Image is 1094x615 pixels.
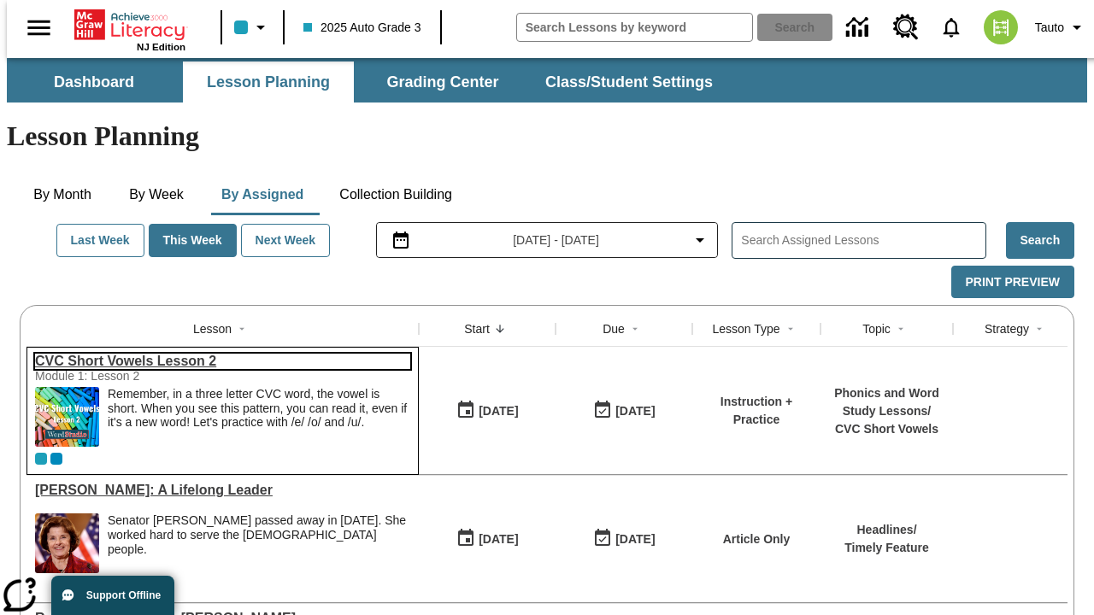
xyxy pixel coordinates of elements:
[54,73,134,92] span: Dashboard
[50,453,62,465] div: OL 2025 Auto Grade 4
[7,120,1087,152] h1: Lesson Planning
[241,224,331,257] button: Next Week
[587,523,661,555] button: 09/26/25: Last day the lesson can be accessed
[690,230,710,250] svg: Collapse Date Range Filter
[137,42,185,52] span: NJ Edition
[490,319,510,339] button: Sort
[35,387,99,447] img: CVC Short Vowels Lesson 2.
[208,174,317,215] button: By Assigned
[357,61,528,102] button: Grading Center
[780,319,801,339] button: Sort
[232,319,252,339] button: Sort
[9,61,179,102] button: Dashboard
[35,354,410,369] a: CVC Short Vowels Lesson 2, Lessons
[303,19,421,37] span: 2025 Auto Grade 3
[603,320,625,337] div: Due
[227,12,278,43] button: Class color is light blue. Change class color
[207,73,330,92] span: Lesson Planning
[149,224,237,257] button: This Week
[193,320,232,337] div: Lesson
[1029,319,1050,339] button: Sort
[1028,12,1094,43] button: Profile/Settings
[701,393,812,429] p: Instruction + Practice
[1035,19,1064,37] span: Tauto
[587,395,661,427] button: 09/26/25: Last day the lesson can be accessed
[479,401,518,422] div: [DATE]
[862,320,891,337] div: Topic
[35,513,99,573] img: Senator Dianne Feinstein of California smiles with the U.S. flag behind her.
[829,384,944,420] p: Phonics and Word Study Lessons /
[35,354,410,369] div: CVC Short Vowels Lesson 2
[973,5,1028,50] button: Select a new avatar
[86,589,161,601] span: Support Offline
[951,266,1074,299] button: Print Preview
[20,174,105,215] button: By Month
[108,387,410,430] p: Remember, in a three letter CVC word, the vowel is short. When you see this pattern, you can read...
[479,529,518,550] div: [DATE]
[14,3,64,53] button: Open side menu
[450,395,524,427] button: 09/26/25: First time the lesson was available
[35,483,410,498] div: Dianne Feinstein: A Lifelong Leader
[836,4,883,51] a: Data Center
[712,320,779,337] div: Lesson Type
[984,10,1018,44] img: avatar image
[450,523,524,555] button: 09/26/25: First time the lesson was available
[326,174,466,215] button: Collection Building
[183,61,354,102] button: Lesson Planning
[532,61,726,102] button: Class/Student Settings
[929,5,973,50] a: Notifications
[985,320,1029,337] div: Strategy
[517,14,752,41] input: search field
[741,228,985,253] input: Search Assigned Lessons
[844,539,929,557] p: Timely Feature
[891,319,911,339] button: Sort
[545,73,713,92] span: Class/Student Settings
[1006,222,1074,259] button: Search
[829,420,944,438] p: CVC Short Vowels
[74,6,185,52] div: Home
[35,369,291,383] div: Module 1: Lesson 2
[108,387,410,447] div: Remember, in a three letter CVC word, the vowel is short. When you see this pattern, you can read...
[615,401,655,422] div: [DATE]
[56,224,144,257] button: Last Week
[464,320,490,337] div: Start
[114,174,199,215] button: By Week
[625,319,645,339] button: Sort
[844,521,929,539] p: Headlines /
[513,231,599,249] span: [DATE] - [DATE]
[108,513,410,573] div: Senator Dianne Feinstein passed away in September 2023. She worked hard to serve the American peo...
[108,513,410,556] div: Senator [PERSON_NAME] passed away in [DATE]. She worked hard to serve the [DEMOGRAPHIC_DATA] people.
[883,4,929,50] a: Resource Center, Will open in new tab
[615,529,655,550] div: [DATE]
[384,230,711,250] button: Select the date range menu item
[35,483,410,498] a: Dianne Feinstein: A Lifelong Leader, Lessons
[7,61,728,102] div: SubNavbar
[35,453,47,465] div: Current Class
[386,73,498,92] span: Grading Center
[74,8,185,42] a: Home
[723,530,791,548] p: Article Only
[51,576,174,615] button: Support Offline
[7,58,1087,102] div: SubNavbar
